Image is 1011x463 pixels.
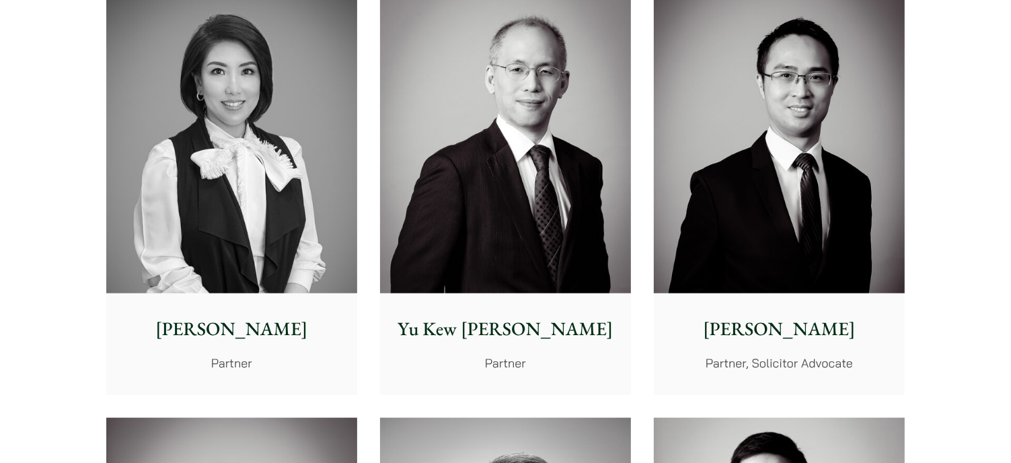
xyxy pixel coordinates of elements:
p: Partner [117,354,346,372]
p: Yu Kew [PERSON_NAME] [391,315,620,343]
p: [PERSON_NAME] [117,315,346,343]
p: Partner, Solicitor Advocate [665,354,894,372]
p: [PERSON_NAME] [665,315,894,343]
p: Partner [391,354,620,372]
